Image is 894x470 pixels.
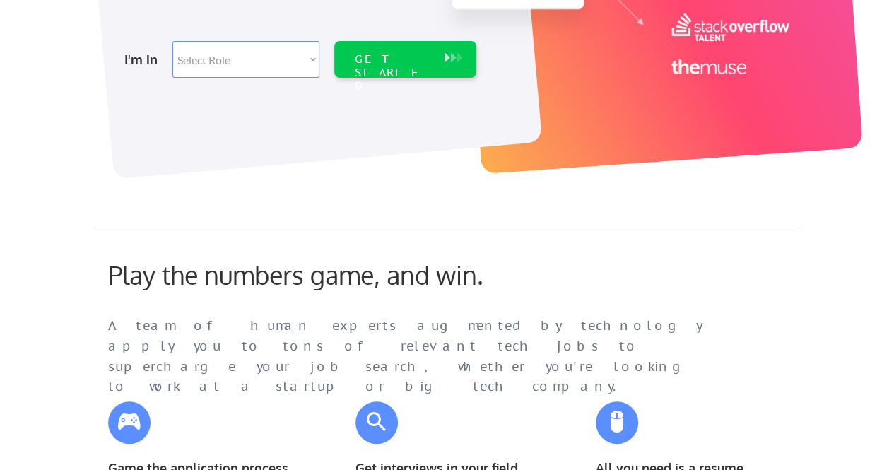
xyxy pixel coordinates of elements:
[124,48,164,71] div: I'm in
[354,52,430,93] div: GET STARTED
[108,316,730,397] div: A team of human experts augmented by technology apply you to tons of relevant tech jobs to superc...
[108,259,546,290] div: Play the numbers game, and win.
